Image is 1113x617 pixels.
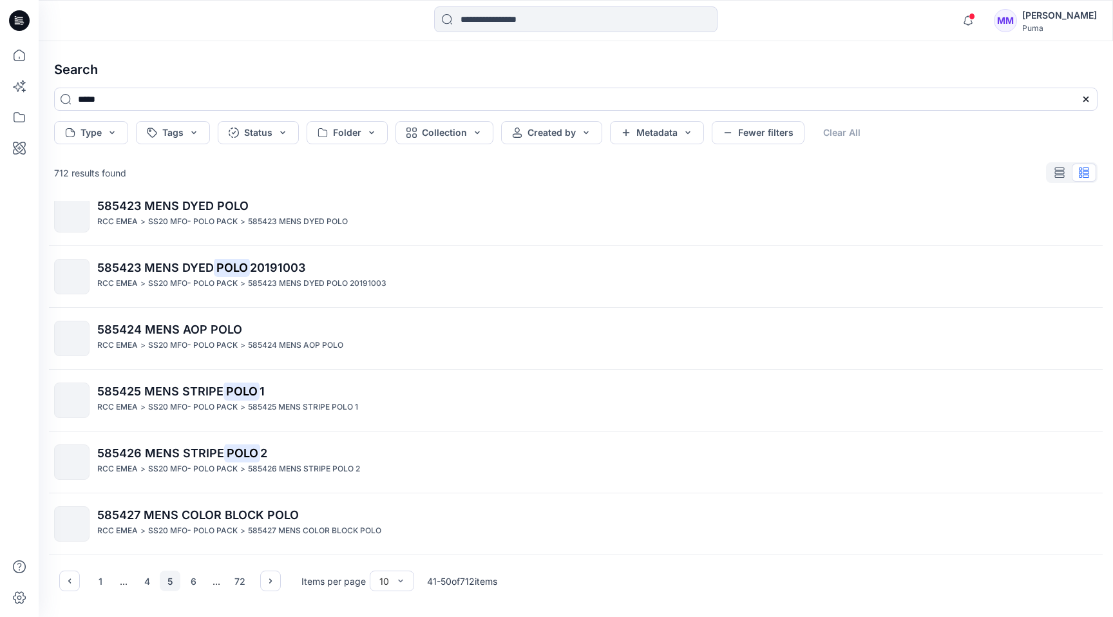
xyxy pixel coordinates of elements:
p: SS20 MFO- POLO PACK [148,524,238,538]
div: [PERSON_NAME] [1022,8,1097,23]
button: 72 [229,571,250,591]
p: Items per page [301,574,366,588]
p: 585423 MENS DYED POLO 20191003 [248,277,386,290]
span: 585426 MENS STRIPE [97,446,224,460]
a: 585427 MENS COLOR BLOCK POLORCC EMEA>SS20 MFO- POLO PACK>585427 MENS COLOR BLOCK POLO [46,498,1105,549]
span: 585423 MENS DYED POLO [97,199,249,213]
a: 585425 MENS STRIPEPOLO1RCC EMEA>SS20 MFO- POLO PACK>585425 MENS STRIPE POLO 1 [46,375,1105,426]
button: Folder [307,121,388,144]
a: 585424 MENS AOP POLORCC EMEA>SS20 MFO- POLO PACK>585424 MENS AOP POLO [46,313,1105,364]
p: RCC EMEA [97,215,138,229]
button: 6 [183,571,204,591]
p: 585426 MENS STRIPE POLO 2 [248,462,360,476]
p: > [240,215,245,229]
div: Puma [1022,23,1097,33]
p: > [140,462,146,476]
div: ... [206,571,227,591]
div: 10 [379,574,389,588]
p: > [240,401,245,414]
button: 4 [137,571,157,591]
a: 585426 MENS STRIPEPOLO2RCC EMEA>SS20 MFO- POLO PACK>585426 MENS STRIPE POLO 2 [46,437,1105,488]
mark: POLO [214,258,250,276]
p: RCC EMEA [97,401,138,414]
span: 585425 MENS STRIPE [97,384,224,398]
p: > [140,277,146,290]
button: Tags [136,121,210,144]
span: 20191003 [250,261,305,274]
p: 712 results found [54,166,126,180]
p: > [240,524,245,538]
button: Fewer filters [712,121,804,144]
p: SS20 MFO- POLO PACK [148,401,238,414]
span: 585424 MENS AOP POLO [97,323,242,336]
button: Collection [395,121,493,144]
h4: Search [44,52,1108,88]
button: Type [54,121,128,144]
p: > [140,339,146,352]
a: 585423 MENS DYED POLORCC EMEA>SS20 MFO- POLO PACK>585423 MENS DYED POLO [46,189,1105,240]
p: RCC EMEA [97,524,138,538]
p: 585427 MENS COLOR BLOCK POLO [248,524,381,538]
span: 1 [260,384,265,398]
span: 585423 MENS DYED [97,261,214,274]
div: MM [994,9,1017,32]
p: SS20 MFO- POLO PACK [148,339,238,352]
p: RCC EMEA [97,277,138,290]
mark: POLO [224,382,260,400]
p: RCC EMEA [97,462,138,476]
p: SS20 MFO- POLO PACK [148,462,238,476]
p: > [240,277,245,290]
button: 1 [90,571,111,591]
p: 41 - 50 of 712 items [427,574,497,588]
p: RCC EMEA [97,339,138,352]
mark: POLO [224,444,260,462]
button: Metadata [610,121,704,144]
a: 585423 MENS DYEDPOLO20191003RCC EMEA>SS20 MFO- POLO PACK>585423 MENS DYED POLO 20191003 [46,251,1105,302]
span: 585427 MENS COLOR BLOCK POLO [97,508,299,522]
p: SS20 MFO- POLO PACK [148,277,238,290]
p: > [140,401,146,414]
button: 5 [160,571,180,591]
p: 585424 MENS AOP POLO [248,339,343,352]
p: > [240,462,245,476]
p: SS20 MFO- POLO PACK [148,215,238,229]
p: > [240,339,245,352]
span: 2 [260,446,267,460]
div: ... [113,571,134,591]
p: > [140,215,146,229]
p: 585425 MENS STRIPE POLO 1 [248,401,358,414]
button: Created by [501,121,602,144]
p: > [140,524,146,538]
p: 585423 MENS DYED POLO [248,215,348,229]
button: Status [218,121,299,144]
